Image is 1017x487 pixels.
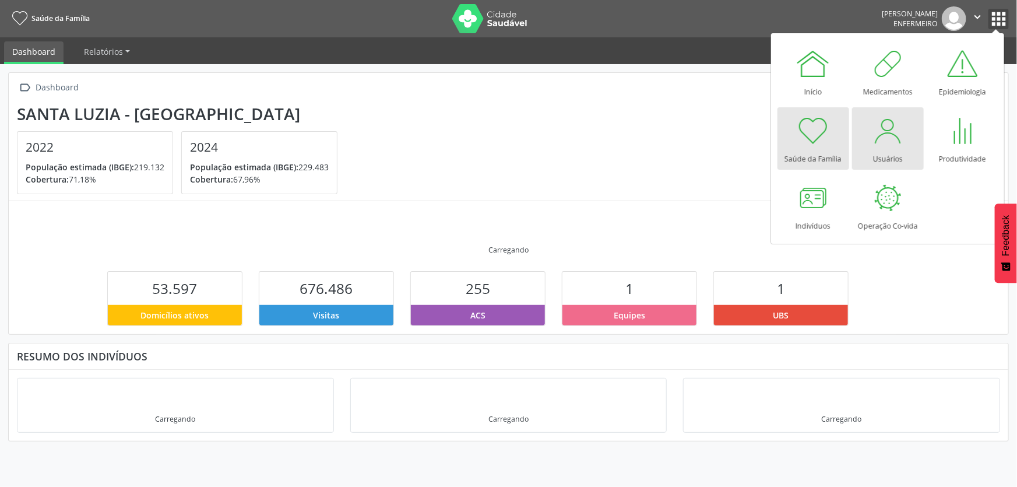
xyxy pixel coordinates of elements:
[4,41,64,64] a: Dashboard
[777,279,785,298] span: 1
[470,309,485,321] span: ACS
[8,9,90,28] a: Saúde da Família
[942,6,966,31] img: img
[777,174,849,237] a: Indivíduos
[625,279,634,298] span: 1
[852,107,924,170] a: Usuários
[190,161,329,173] p: 229.483
[614,309,645,321] span: Equipes
[190,173,329,185] p: 67,96%
[966,6,988,31] button: 
[882,9,938,19] div: [PERSON_NAME]
[777,107,849,170] a: Saúde da Família
[773,309,789,321] span: UBS
[1001,215,1011,256] span: Feedback
[893,19,938,29] span: Enfermeiro
[995,204,1017,283] button: Feedback - Mostrar pesquisa
[852,40,924,103] a: Medicamentos
[852,174,924,237] a: Operação Co-vida
[488,414,529,424] div: Carregando
[313,309,339,321] span: Visitas
[190,140,329,155] h4: 2024
[152,279,197,298] span: 53.597
[140,309,209,321] span: Domicílios ativos
[17,79,34,96] i: 
[17,350,1000,363] div: Resumo dos indivíduos
[190,162,298,173] span: População estimada (IBGE):
[17,104,346,124] div: Santa Luzia - [GEOGRAPHIC_DATA]
[927,40,998,103] a: Epidemiologia
[488,245,529,255] div: Carregando
[300,279,353,298] span: 676.486
[26,161,164,173] p: 219.132
[84,46,123,57] span: Relatórios
[971,10,984,23] i: 
[17,79,81,96] a:  Dashboard
[26,140,164,155] h4: 2022
[31,13,90,23] span: Saúde da Família
[466,279,490,298] span: 255
[777,40,849,103] a: Início
[927,107,998,170] a: Produtividade
[988,9,1009,29] button: apps
[155,414,195,424] div: Carregando
[26,162,134,173] span: População estimada (IBGE):
[190,174,233,185] span: Cobertura:
[26,173,164,185] p: 71,18%
[76,41,138,62] a: Relatórios
[34,79,81,96] div: Dashboard
[26,174,69,185] span: Cobertura:
[822,414,862,424] div: Carregando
